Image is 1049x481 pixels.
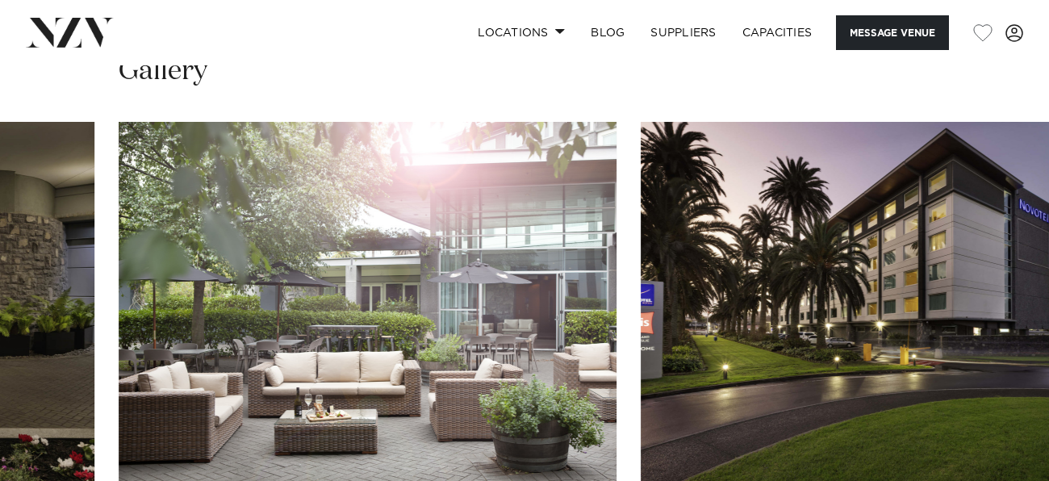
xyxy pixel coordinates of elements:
[578,15,637,50] a: BLOG
[465,15,578,50] a: Locations
[836,15,949,50] button: Message Venue
[26,18,114,47] img: nzv-logo.png
[119,53,207,90] h2: Gallery
[729,15,825,50] a: Capacities
[637,15,729,50] a: SUPPLIERS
